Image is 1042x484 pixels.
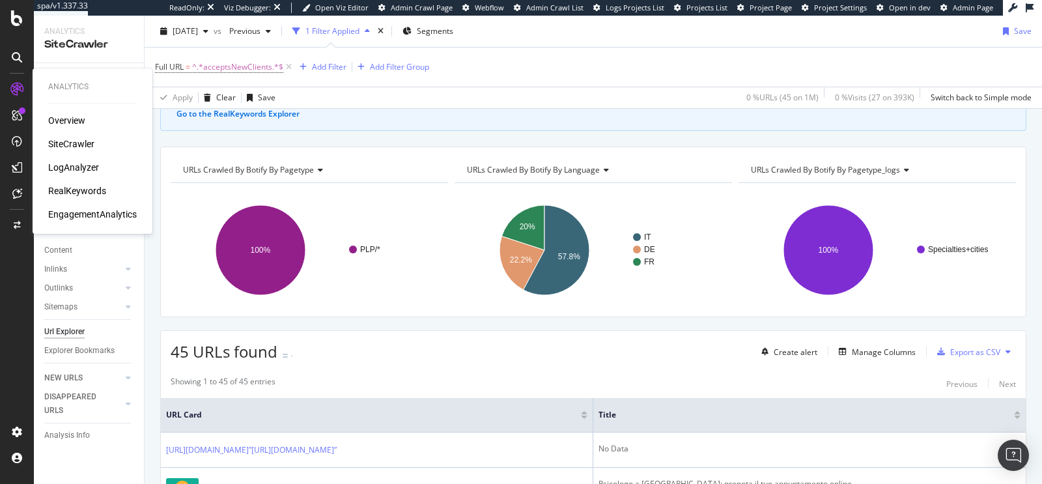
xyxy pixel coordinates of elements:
a: Admin Page [940,3,993,13]
div: times [375,25,386,38]
div: Showing 1 to 45 of 45 entries [171,376,275,391]
svg: A chart. [171,193,445,307]
div: Url Explorer [44,325,85,339]
text: PLP/* [360,245,380,254]
button: Add Filter Group [352,59,429,75]
text: IT [644,233,651,242]
a: Url Explorer [44,325,135,339]
div: Manage Columns [852,347,916,358]
span: Previous [224,25,260,36]
a: Analysis Info [44,429,135,442]
text: FR [644,257,655,266]
a: Admin Crawl Page [378,3,453,13]
div: Add Filter [312,61,346,72]
button: Save [998,21,1032,42]
span: 2025 Sep. 5th [173,25,198,36]
button: Previous [946,376,978,391]
a: Project Page [737,3,792,13]
a: Webflow [462,3,504,13]
a: Sitemaps [44,300,122,314]
span: Open Viz Editor [315,3,369,12]
div: Analytics [44,26,134,37]
span: URLs Crawled By Botify By pagetype [183,164,314,175]
button: 1 Filter Applied [287,21,375,42]
span: Segments [417,25,453,36]
span: Admin Crawl List [526,3,584,12]
h4: URLs Crawled By Botify By language [464,160,720,180]
button: Manage Columns [834,344,916,360]
a: [URL][DOMAIN_NAME]”[URL][DOMAIN_NAME]” [166,444,337,457]
div: Content [44,244,72,257]
span: Project Settings [814,3,867,12]
span: Title [598,409,994,421]
div: Create alert [774,347,817,358]
div: NEW URLS [44,371,83,385]
div: Viz Debugger: [224,3,271,13]
a: Logs Projects List [593,3,664,13]
span: Open in dev [889,3,931,12]
span: vs [214,25,224,36]
a: LogAnalyzer [48,161,99,174]
a: Overview [48,114,85,127]
a: DISAPPEARED URLS [44,390,122,418]
a: RealKeywords [48,184,106,197]
button: Switch back to Simple mode [925,87,1032,108]
span: Admin Crawl Page [391,3,453,12]
a: NEW URLS [44,371,122,385]
a: EngagementAnalytics [48,208,137,221]
button: Save [242,87,275,108]
div: Apply [173,92,193,103]
div: - [290,350,293,361]
button: Create alert [756,341,817,362]
div: 0 % Visits ( 27 on 393K ) [835,92,914,103]
span: Logs Projects List [606,3,664,12]
div: Next [999,378,1016,390]
a: Projects List [674,3,727,13]
a: Outlinks [44,281,122,295]
div: DISAPPEARED URLS [44,390,110,418]
a: Inlinks [44,263,122,276]
a: Open in dev [877,3,931,13]
svg: A chart. [455,193,729,307]
div: Save [1014,25,1032,36]
div: Sitemaps [44,300,77,314]
span: URL Card [166,409,578,421]
div: Save [258,92,275,103]
button: Go to the RealKeywords Explorer [176,108,300,120]
a: Open Viz Editor [302,3,369,13]
div: Add Filter Group [370,61,429,72]
div: Analysis Info [44,429,90,442]
text: 22.2% [510,255,532,264]
text: 100% [251,246,271,255]
span: Webflow [475,3,504,12]
div: Switch back to Simple mode [931,92,1032,103]
span: URLs Crawled By Botify By pagetype_logs [751,164,900,175]
button: Add Filter [294,59,346,75]
text: DE [644,245,655,254]
button: Segments [397,21,458,42]
span: Project Page [750,3,792,12]
text: 100% [818,246,838,255]
div: Clear [216,92,236,103]
button: Next [999,376,1016,391]
img: Equal [283,354,288,358]
button: Clear [199,87,236,108]
text: 20% [520,222,535,231]
a: Project Settings [802,3,867,13]
div: A chart. [739,193,1013,307]
div: No Data [598,443,1021,455]
a: Admin Crawl List [514,3,584,13]
h4: URLs Crawled By Botify By pagetype_logs [748,160,1004,180]
text: 57.8% [558,252,580,261]
div: Outlinks [44,281,73,295]
a: SiteCrawler [48,137,94,150]
div: SiteCrawler [44,37,134,52]
button: [DATE] [155,21,214,42]
div: Analytics [48,81,137,93]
